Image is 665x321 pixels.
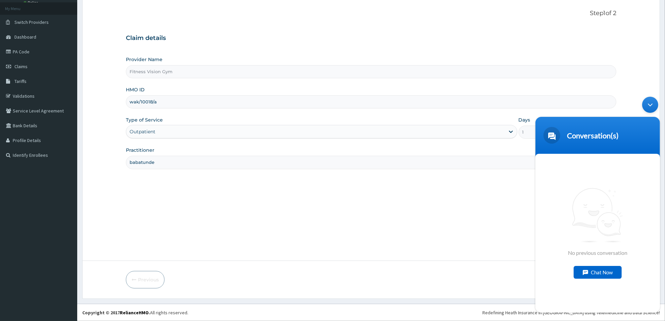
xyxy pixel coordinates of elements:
[14,19,49,25] span: Switch Providers
[126,271,164,288] button: Previous
[126,86,145,93] label: HMO ID
[126,156,616,169] input: Enter Name
[14,63,28,70] span: Claims
[14,78,27,84] span: Tariffs
[532,93,663,316] iframe: SalesIQ Chatwindow
[126,35,616,42] h3: Claim details
[23,0,40,5] a: Online
[126,10,616,17] p: Step 1 of 2
[126,56,162,63] label: Provider Name
[126,147,154,153] label: Practitioner
[14,34,36,40] span: Dashboard
[519,117,530,123] label: Days
[77,304,665,321] footer: All rights reserved.
[482,309,660,316] div: Redefining Heath Insurance in [GEOGRAPHIC_DATA] using Telemedicine and Data Science!
[82,310,150,316] strong: Copyright © 2017 .
[120,310,149,316] a: RelianceHMO
[126,95,616,108] input: Enter HMO ID
[126,117,163,123] label: Type of Service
